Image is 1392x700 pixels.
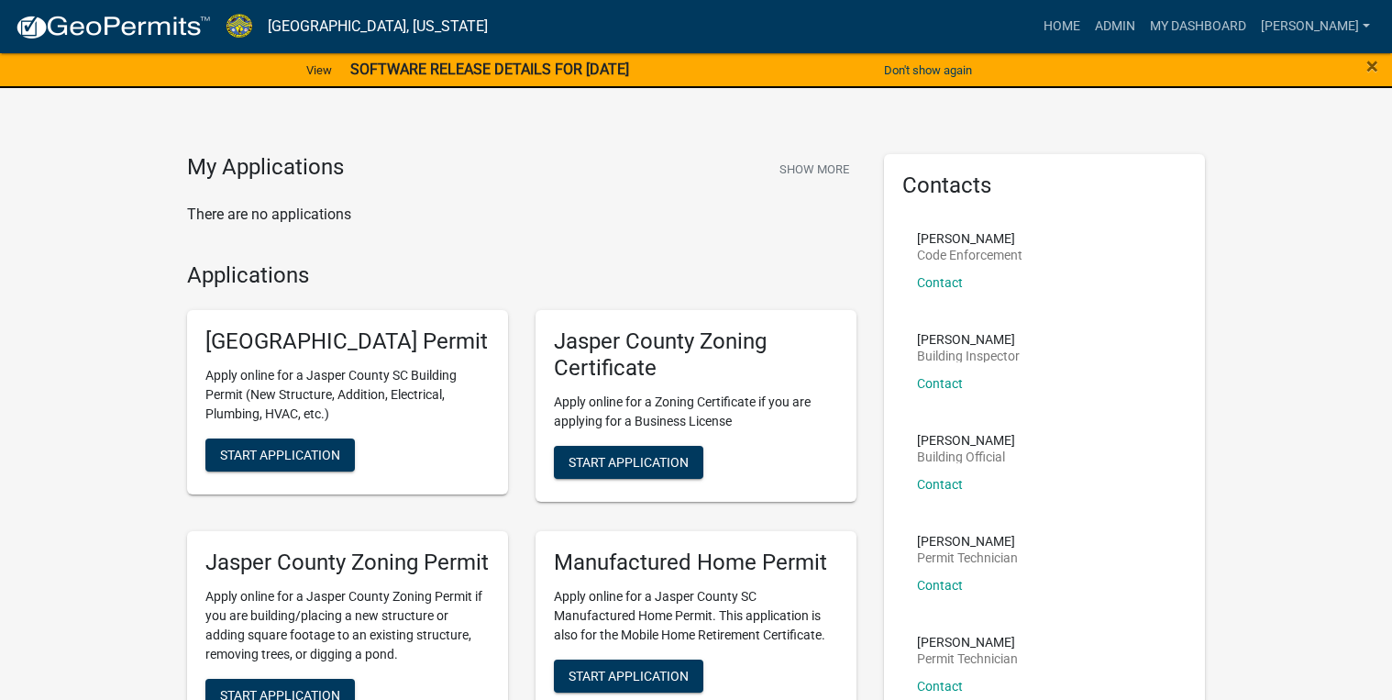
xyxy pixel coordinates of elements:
[569,454,689,469] span: Start Application
[220,448,340,462] span: Start Application
[569,668,689,683] span: Start Application
[205,366,490,424] p: Apply online for a Jasper County SC Building Permit (New Structure, Addition, Electrical, Plumbin...
[917,232,1022,245] p: [PERSON_NAME]
[1366,53,1378,79] span: ×
[917,450,1015,463] p: Building Official
[226,14,253,39] img: Jasper County, South Carolina
[917,636,1018,649] p: [PERSON_NAME]
[902,172,1187,199] h5: Contacts
[554,660,703,693] button: Start Application
[917,535,1018,548] p: [PERSON_NAME]
[917,333,1020,346] p: [PERSON_NAME]
[554,446,703,479] button: Start Application
[917,679,963,694] a: Contact
[917,477,963,492] a: Contact
[205,439,355,472] button: Start Application
[1366,55,1378,77] button: Close
[205,550,490,576] h5: Jasper County Zoning Permit
[187,154,344,182] h4: My Applications
[268,11,488,42] a: [GEOGRAPHIC_DATA], [US_STATE]
[1036,9,1088,44] a: Home
[917,551,1018,564] p: Permit Technician
[917,376,963,391] a: Contact
[917,350,1020,362] p: Building Inspector
[917,652,1018,665] p: Permit Technician
[877,55,979,85] button: Don't show again
[917,578,963,593] a: Contact
[205,587,490,664] p: Apply online for a Jasper County Zoning Permit if you are building/placing a new structure or add...
[205,328,490,355] h5: [GEOGRAPHIC_DATA] Permit
[1143,9,1254,44] a: My Dashboard
[554,328,838,382] h5: Jasper County Zoning Certificate
[554,550,838,576] h5: Manufactured Home Permit
[187,204,856,226] p: There are no applications
[917,434,1015,447] p: [PERSON_NAME]
[350,61,629,78] strong: SOFTWARE RELEASE DETAILS FOR [DATE]
[187,262,856,289] h4: Applications
[917,249,1022,261] p: Code Enforcement
[299,55,339,85] a: View
[772,154,856,184] button: Show More
[554,393,838,431] p: Apply online for a Zoning Certificate if you are applying for a Business License
[917,275,963,290] a: Contact
[1254,9,1377,44] a: [PERSON_NAME]
[554,587,838,645] p: Apply online for a Jasper County SC Manufactured Home Permit. This application is also for the Mo...
[1088,9,1143,44] a: Admin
